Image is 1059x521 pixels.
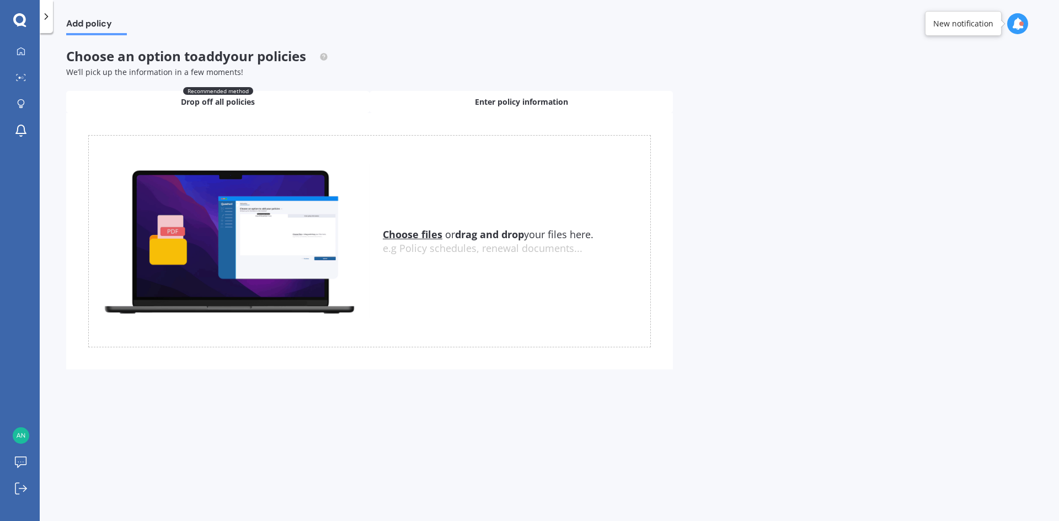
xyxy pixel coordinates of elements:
u: Choose files [383,228,442,241]
span: Drop off all policies [181,96,255,108]
span: Recommended method [183,87,253,95]
span: We’ll pick up the information in a few moments! [66,67,243,77]
div: New notification [933,18,993,29]
img: da3764696e1a7daddf39c51540877df7 [13,427,29,444]
span: Add policy [66,18,127,33]
span: to add your policies [184,47,306,65]
span: Choose an option [66,47,328,65]
span: Enter policy information [475,96,568,108]
span: or your files here. [383,228,593,241]
img: upload.de96410c8ce839c3fdd5.gif [89,164,370,319]
div: e.g Policy schedules, renewal documents... [383,243,650,255]
b: drag and drop [455,228,524,241]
